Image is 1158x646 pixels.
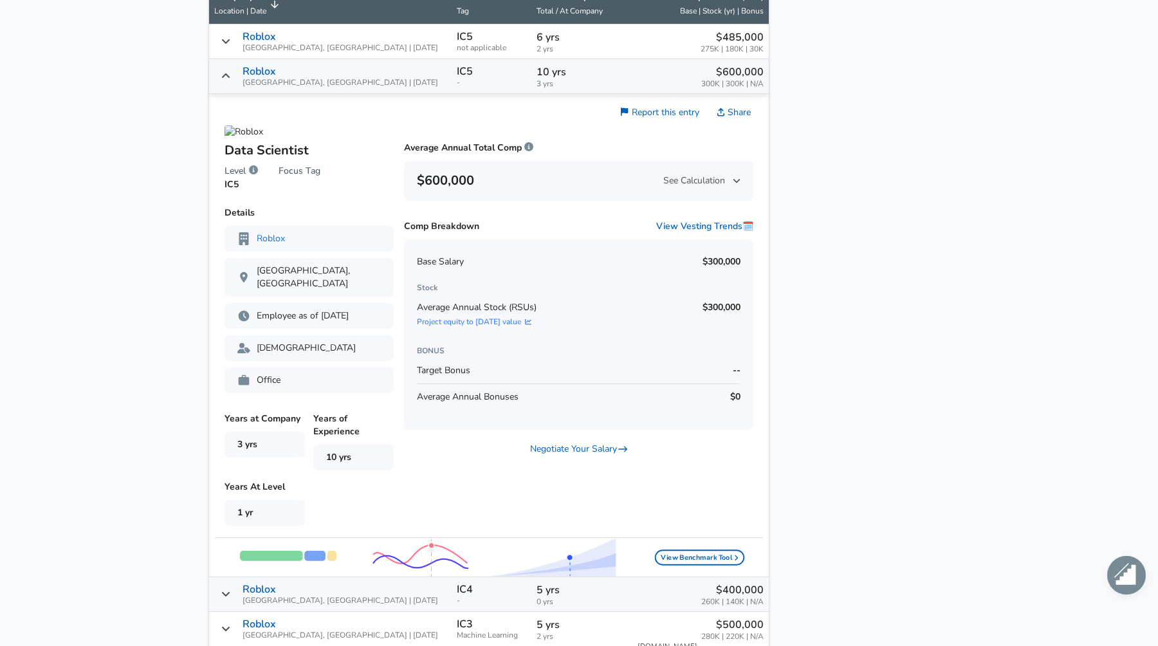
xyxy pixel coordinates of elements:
[457,31,473,42] p: IC5
[537,582,623,598] p: 5 yrs
[537,64,623,80] p: 10 yrs
[214,6,266,16] span: Location | Date
[372,539,469,577] img: Salary trends in a graph
[279,164,320,178] h6: Focus Tag
[243,66,276,77] p: Roblox
[530,443,627,456] a: Negotiate Your Salary
[417,281,740,295] h6: Stock
[680,6,764,16] span: Base | Stock (yr) | Bonus
[730,391,740,403] p: $0
[733,364,740,377] p: --
[457,584,473,595] p: IC4
[243,44,438,52] span: [GEOGRAPHIC_DATA], [GEOGRAPHIC_DATA] | [DATE]
[237,342,381,355] p: [DEMOGRAPHIC_DATA]
[240,551,336,561] img: Salary distribution by compensation components
[703,255,740,268] p: $300,000
[537,30,623,45] p: 6 yrs
[237,309,381,322] p: Employee as of [DATE]
[457,6,469,16] span: Tag
[257,232,285,245] a: Roblox
[537,80,623,88] span: 3 yrs
[417,391,519,403] span: Average Annual Bonuses
[237,438,257,450] span: 3 yrs
[417,344,740,358] h6: BONUS
[701,80,764,88] span: 300K | 300K | N/A
[457,618,473,630] p: IC3
[417,317,537,328] a: Project equity to [DATE] value
[243,596,438,605] span: [GEOGRAPHIC_DATA], [GEOGRAPHIC_DATA] | [DATE]
[225,164,246,178] span: Level
[313,445,394,470] span: 10 yrs
[313,412,394,470] p: Years of Experience
[457,44,526,52] span: not applicable
[225,500,305,526] span: 1 yr
[249,164,258,178] span: Levels are a company's method of standardizing employee's scope of assumed ability, responsibilit...
[404,220,479,233] p: Comp Breakdown
[537,632,623,641] span: 2 yrs
[701,30,764,45] p: $485,000
[225,125,263,138] img: Roblox
[243,31,276,42] p: Roblox
[701,598,764,606] span: 260K | 140K | N/A
[701,632,764,641] span: 280K | 220K | N/A
[656,220,753,233] button: View Vesting Trends🗓️
[457,596,526,605] span: -
[457,631,526,640] span: Machine Learning
[243,78,438,87] span: [GEOGRAPHIC_DATA], [GEOGRAPHIC_DATA] | [DATE]
[728,106,751,119] span: Share
[457,66,473,77] p: IC5
[225,178,258,191] p: IC5
[701,64,764,80] p: $600,000
[537,598,623,606] span: 0 yrs
[491,538,616,577] img: Salary trend lines
[225,207,394,219] p: Details
[663,174,740,187] span: See Calculation
[225,412,305,457] p: Years at Company
[417,171,474,191] h6: $600,000
[524,142,533,154] span: We calculate your average annual total compensation by adding your base salary to the average of ...
[457,78,526,87] span: -
[1107,556,1146,595] div: Open chat
[225,141,394,160] p: Data Scientist
[225,481,305,526] p: Years At Level
[243,631,438,640] span: [GEOGRAPHIC_DATA], [GEOGRAPHIC_DATA] | [DATE]
[404,142,533,154] p: Average Annual Total Comp
[701,45,764,53] span: 275K | 180K | 30K
[237,374,381,387] p: Office
[417,301,537,313] span: Average Annual Stock (RSUs)
[701,582,764,598] p: $400,000
[655,550,744,566] button: View Benchmark Tool
[537,45,623,53] span: 2 yrs
[632,106,699,118] span: Report this entry
[243,618,276,630] p: Roblox
[417,255,464,268] span: Base Salary
[701,617,764,632] p: $500,000
[703,301,740,314] p: $300,000
[417,364,470,377] span: Target Bonus
[537,617,623,632] p: 5 yrs
[661,551,739,564] span: View Benchmark Tool
[237,264,381,290] p: [GEOGRAPHIC_DATA], [GEOGRAPHIC_DATA]
[243,584,276,595] p: Roblox
[537,6,603,16] span: Total / At Company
